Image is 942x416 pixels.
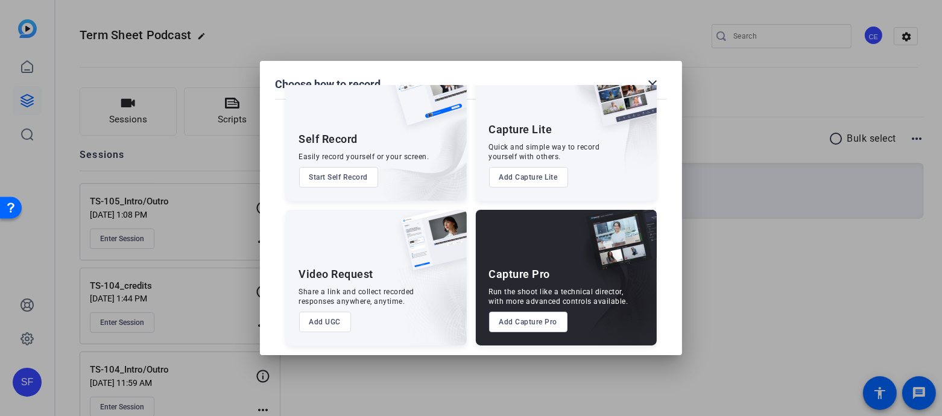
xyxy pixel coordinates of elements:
[397,247,467,345] img: embarkstudio-ugc-content.png
[489,312,568,332] button: Add Capture Pro
[582,65,657,139] img: capture-lite.png
[392,210,467,283] img: ugc-content.png
[275,77,381,92] h1: Choose how to record
[489,267,551,282] div: Capture Pro
[299,287,415,306] div: Share a link and collect recorded responses anywhere, anytime.
[489,142,600,162] div: Quick and simple way to record yourself with others.
[489,287,628,306] div: Run the shoot like a technical director, with more advanced controls available.
[489,122,552,137] div: Capture Lite
[489,167,568,188] button: Add Capture Lite
[384,65,467,137] img: self-record.png
[299,152,429,162] div: Easily record yourself or your screen.
[645,77,660,92] mat-icon: close
[299,267,374,282] div: Video Request
[362,91,467,201] img: embarkstudio-self-record.png
[577,210,657,283] img: capture-pro.png
[567,225,657,345] img: embarkstudio-capture-pro.png
[299,167,379,188] button: Start Self Record
[299,132,358,147] div: Self Record
[549,65,657,186] img: embarkstudio-capture-lite.png
[299,312,352,332] button: Add UGC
